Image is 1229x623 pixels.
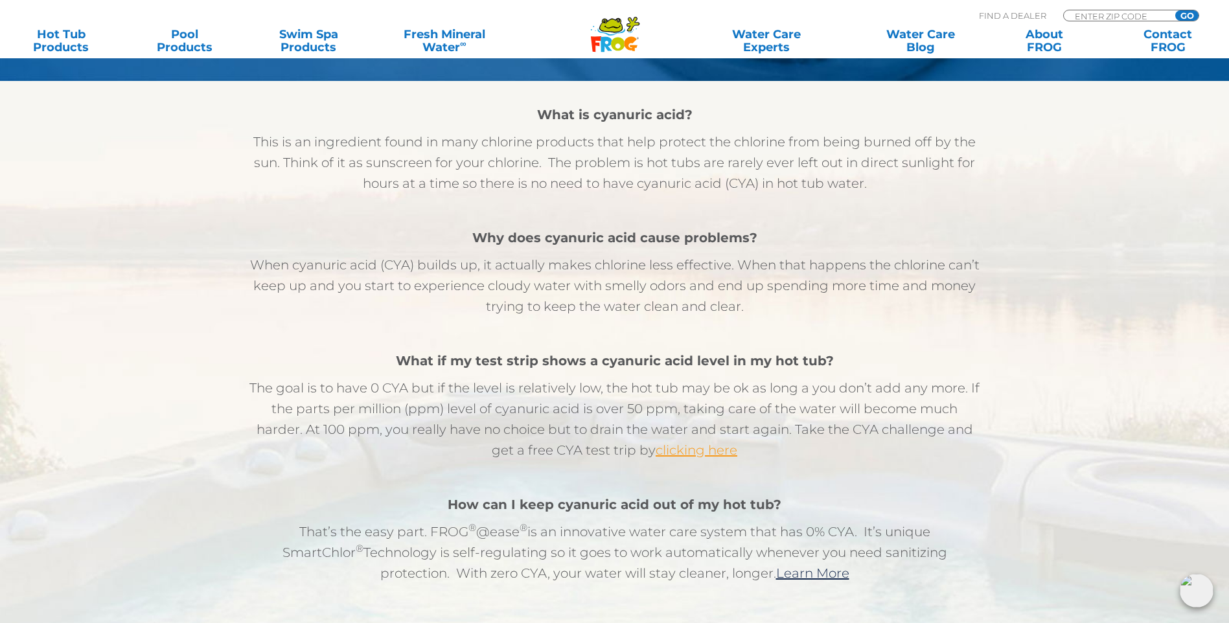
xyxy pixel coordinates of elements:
a: AboutFROG [996,28,1092,54]
input: GO [1175,10,1199,21]
input: Zip Code Form [1074,10,1161,21]
img: openIcon [1180,574,1213,607]
a: Water CareExperts [689,28,845,54]
sup: ® [468,521,476,534]
strong: What is cyanuric acid? [537,107,693,122]
a: PoolProducts [137,28,233,54]
a: Fresh MineralWater∞ [384,28,505,54]
p: This is an ingredient found in many chlorine products that help protect the chlorine from being b... [249,131,981,194]
strong: Why does cyanuric acid cause problems? [472,230,757,245]
sup: ® [520,521,527,534]
a: Hot TubProducts [13,28,109,54]
strong: How can I keep cyanuric acid out of my hot tub? [448,497,781,512]
p: The goal is to have 0 CYA but if the level is relatively low, the hot tub may be ok as long a you... [249,378,981,460]
a: Swim SpaProducts [260,28,357,54]
sup: ∞ [460,38,466,49]
strong: What if my test strip shows a cyanuric acid level in my hot tub? [396,353,834,368]
a: Water CareBlog [872,28,969,54]
sup: ® [356,542,363,554]
a: Learn More [776,565,849,581]
a: clicking here [656,442,737,458]
p: When cyanuric acid (CYA) builds up, it actually makes chlorine less effective. When that happens ... [249,255,981,317]
p: Find A Dealer [979,10,1046,21]
a: ContactFROG [1120,28,1216,54]
p: That’s the easy part. FROG @ease is an innovative water care system that has 0% CYA. It’s unique ... [249,521,981,583]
